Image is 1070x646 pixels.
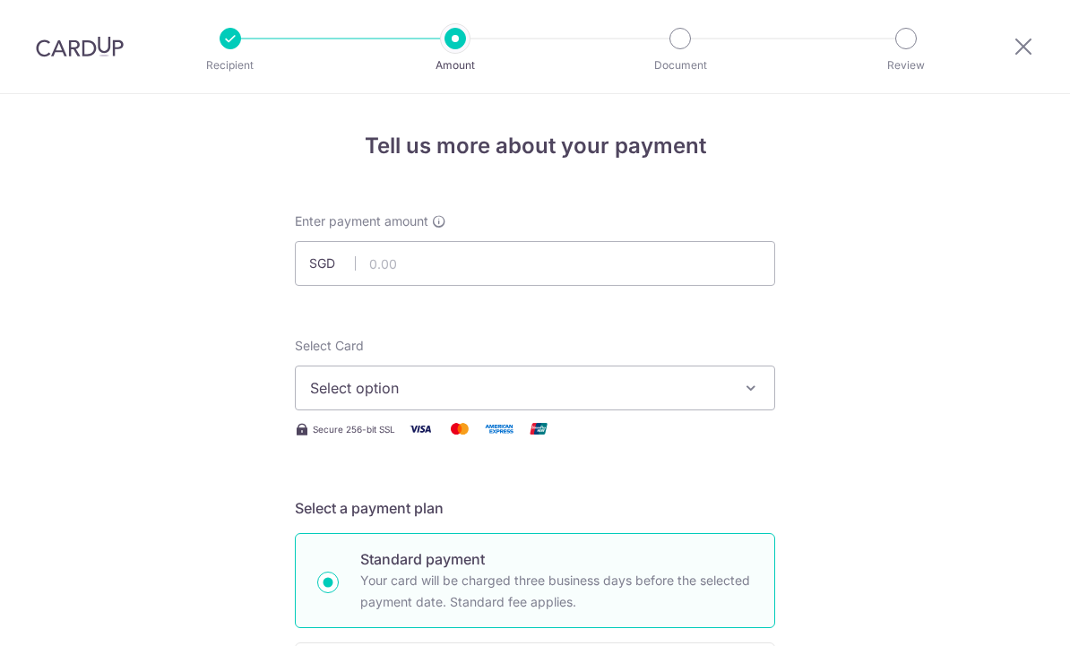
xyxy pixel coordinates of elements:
img: American Express [481,418,517,440]
span: Secure 256-bit SSL [313,422,395,436]
p: Recipient [164,56,297,74]
button: Select option [295,366,775,410]
p: Your card will be charged three business days before the selected payment date. Standard fee appl... [360,570,753,613]
span: Select option [310,377,728,399]
h4: Tell us more about your payment [295,130,775,162]
span: Enter payment amount [295,212,428,230]
h5: Select a payment plan [295,497,775,519]
img: Visa [402,418,438,440]
span: SGD [309,254,356,272]
input: 0.00 [295,241,775,286]
p: Standard payment [360,548,753,570]
p: Review [840,56,972,74]
img: Union Pay [521,418,557,440]
img: CardUp [36,36,124,57]
p: Amount [389,56,522,74]
p: Document [614,56,746,74]
img: Mastercard [442,418,478,440]
span: translation missing: en.payables.payment_networks.credit_card.summary.labels.select_card [295,338,364,353]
